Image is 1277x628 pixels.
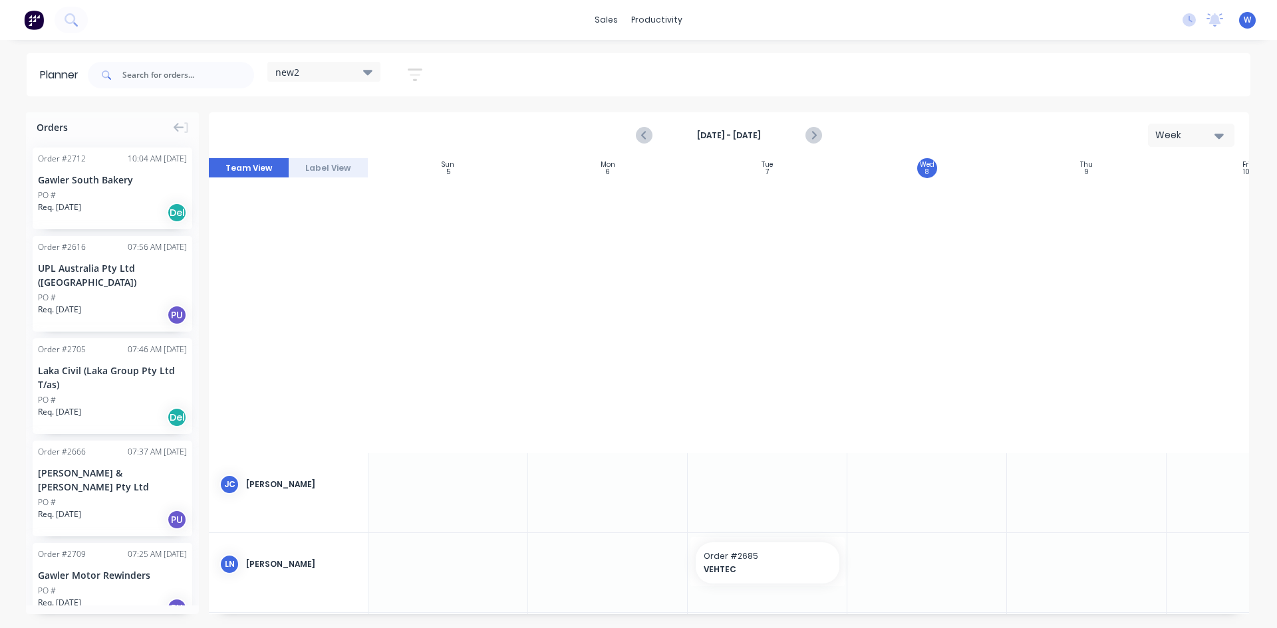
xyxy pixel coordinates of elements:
[1243,169,1250,175] div: 10
[128,344,187,356] div: 07:46 AM [DATE]
[704,550,831,562] span: Order # 2685
[167,203,187,223] div: Del
[128,153,187,165] div: 10:04 AM [DATE]
[38,585,56,597] div: PO #
[38,189,56,201] div: PO #
[446,169,450,175] div: 5
[38,241,86,253] div: Order # 2616
[38,153,86,165] div: Order # 2712
[38,597,81,609] span: Req. [DATE]
[925,169,928,175] div: 8
[167,305,187,325] div: PU
[246,478,357,490] div: [PERSON_NAME]
[1085,169,1089,175] div: 9
[38,292,56,304] div: PO #
[442,161,454,169] div: Sun
[625,10,689,30] div: productivity
[38,201,81,213] span: Req. [DATE]
[38,406,81,418] span: Req. [DATE]
[275,65,299,79] span: new2
[920,161,934,169] div: Wed
[38,508,81,520] span: Req. [DATE]
[704,564,819,576] span: VEHTEC
[219,554,239,574] div: LN
[766,169,769,175] div: 7
[1148,124,1234,147] button: Week
[38,364,187,391] div: Laka Civil (Laka Group Pty Ltd T/as)
[246,558,357,570] div: [PERSON_NAME]
[38,261,187,289] div: UPL Australia Pty Ltd ([GEOGRAPHIC_DATA])
[289,158,368,178] button: Label View
[38,568,187,582] div: Gawler Motor Rewinders
[38,466,187,494] div: [PERSON_NAME] & [PERSON_NAME] Pty Ltd
[24,10,44,30] img: Factory
[38,394,56,406] div: PO #
[1242,161,1250,169] div: Fri
[38,304,81,316] span: Req. [DATE]
[601,161,615,169] div: Mon
[662,130,795,142] strong: [DATE] - [DATE]
[38,344,86,356] div: Order # 2705
[37,120,68,134] span: Orders
[128,446,187,458] div: 07:37 AM [DATE]
[1080,161,1093,169] div: Thu
[1244,14,1251,26] span: W
[1155,128,1216,142] div: Week
[588,10,625,30] div: sales
[762,161,773,169] div: Tue
[40,67,85,83] div: Planner
[38,446,86,458] div: Order # 2666
[605,169,610,175] div: 6
[122,62,254,88] input: Search for orders...
[38,173,187,187] div: Gawler South Bakery
[38,548,86,560] div: Order # 2709
[128,241,187,253] div: 07:56 AM [DATE]
[167,510,187,530] div: PU
[38,496,56,508] div: PO #
[167,598,187,618] div: PU
[128,548,187,560] div: 07:25 AM [DATE]
[209,158,289,178] button: Team View
[167,407,187,427] div: Del
[219,474,239,494] div: JC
